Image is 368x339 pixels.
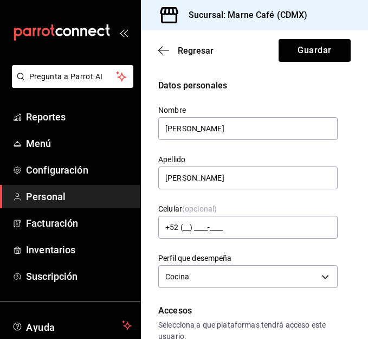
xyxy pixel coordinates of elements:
span: Regresar [178,46,214,56]
button: Pregunta a Parrot AI [12,65,133,88]
label: Nombre [158,106,338,114]
button: Guardar [279,39,351,62]
span: (opcional) [182,204,217,213]
span: Personal [26,189,132,204]
span: Configuración [26,163,132,177]
a: Pregunta a Parrot AI [8,79,133,90]
label: Apellido [158,156,338,163]
span: Inventarios [26,242,132,257]
label: Perfil que desempeña [158,254,338,262]
h3: Sucursal: Marne Café (CDMX) [180,9,308,22]
div: Datos personales [158,79,351,92]
span: Facturación [26,216,132,231]
span: Suscripción [26,269,132,284]
span: Pregunta a Parrot AI [29,71,117,82]
span: Menú [26,136,132,151]
div: Cocina [158,265,338,288]
label: Celular [158,205,338,213]
button: open_drawer_menu [119,28,128,37]
button: Regresar [158,46,214,56]
div: Accesos [158,304,351,317]
span: Reportes [26,110,132,124]
span: Ayuda [26,319,118,332]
